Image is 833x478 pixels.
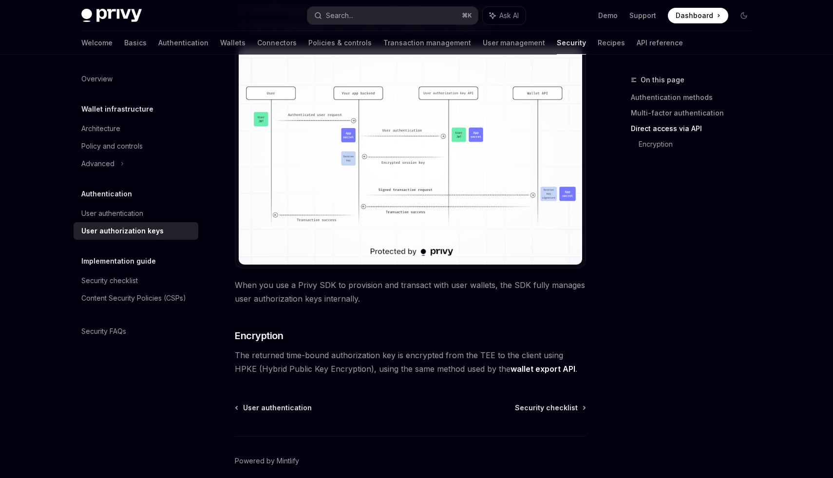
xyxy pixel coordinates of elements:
a: User authentication [74,205,198,222]
a: Security checklist [74,272,198,289]
h5: Authentication [81,188,132,200]
button: Toggle dark mode [736,8,752,23]
a: Authentication methods [631,90,759,105]
span: Ask AI [499,11,519,20]
a: Demo [598,11,618,20]
a: Security FAQs [74,323,198,340]
a: Architecture [74,120,198,137]
a: Overview [74,70,198,88]
span: On this page [641,74,684,86]
a: User management [483,31,545,55]
span: Encryption [235,329,283,343]
div: User authentication [81,208,143,219]
div: Security checklist [81,275,138,287]
a: Authentication [158,31,208,55]
span: User authentication [243,403,312,413]
h5: Implementation guide [81,255,156,267]
div: User authorization keys [81,225,164,237]
a: Security [557,31,586,55]
a: API reference [637,31,683,55]
button: Ask AI [483,7,526,24]
a: Dashboard [668,8,728,23]
h5: Wallet infrastructure [81,103,153,115]
span: Dashboard [676,11,713,20]
div: Architecture [81,123,120,134]
a: Support [629,11,656,20]
a: Policies & controls [308,31,372,55]
a: wallet export API [511,364,575,374]
img: Server-side user authorization keys [239,47,582,265]
a: Basics [124,31,147,55]
a: Content Security Policies (CSPs) [74,289,198,307]
div: Policy and controls [81,140,143,152]
button: Search...⌘K [307,7,478,24]
div: Search... [326,10,353,21]
a: Encryption [639,136,759,152]
a: Multi-factor authentication [631,105,759,121]
a: Powered by Mintlify [235,456,299,466]
div: Advanced [81,158,114,170]
img: dark logo [81,9,142,22]
span: The returned time-bound authorization key is encrypted from the TEE to the client using HPKE (Hyb... [235,348,586,376]
a: Security checklist [515,403,585,413]
span: When you use a Privy SDK to provision and transact with user wallets, the SDK fully manages user ... [235,278,586,306]
div: Content Security Policies (CSPs) [81,292,186,304]
span: Security checklist [515,403,578,413]
a: Transaction management [383,31,471,55]
a: Recipes [598,31,625,55]
div: Overview [81,73,113,85]
a: Wallets [220,31,246,55]
a: User authorization keys [74,222,198,240]
div: Security FAQs [81,325,126,337]
a: Connectors [257,31,297,55]
a: Direct access via API [631,121,759,136]
span: ⌘ K [462,12,472,19]
a: Welcome [81,31,113,55]
a: Policy and controls [74,137,198,155]
a: User authentication [236,403,312,413]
